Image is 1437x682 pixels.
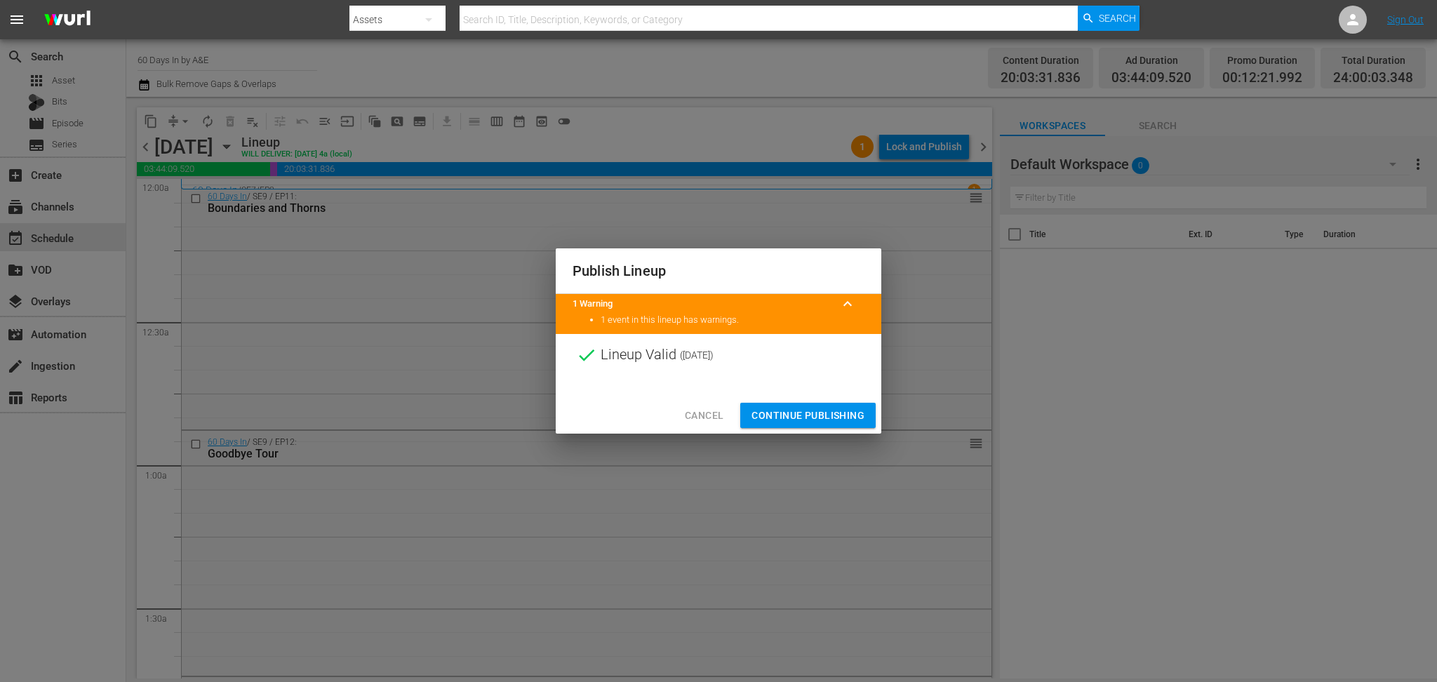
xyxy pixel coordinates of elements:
[674,403,735,429] button: Cancel
[601,314,864,327] li: 1 event in this lineup has warnings.
[831,287,864,321] button: keyboard_arrow_up
[573,260,864,282] h2: Publish Lineup
[8,11,25,28] span: menu
[1387,14,1424,25] a: Sign Out
[740,403,876,429] button: Continue Publishing
[556,334,881,376] div: Lineup Valid
[34,4,101,36] img: ans4CAIJ8jUAAAAAAAAAAAAAAAAAAAAAAAAgQb4GAAAAAAAAAAAAAAAAAAAAAAAAJMjXAAAAAAAAAAAAAAAAAAAAAAAAgAT5G...
[680,345,714,366] span: ( [DATE] )
[1099,6,1136,31] span: Search
[839,295,856,312] span: keyboard_arrow_up
[751,407,864,424] span: Continue Publishing
[573,297,831,311] title: 1 Warning
[685,407,723,424] span: Cancel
